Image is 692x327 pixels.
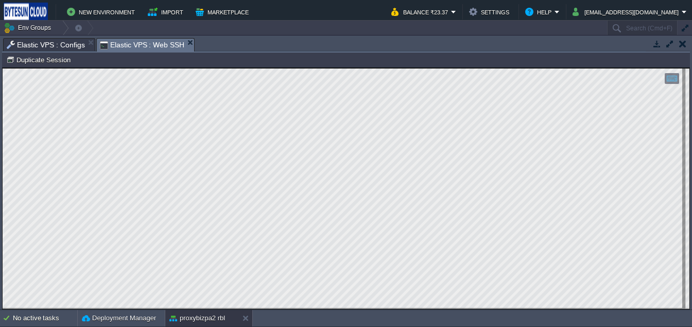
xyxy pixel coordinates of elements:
[100,39,185,51] span: Elastic VPS : Web SSH
[169,313,225,323] button: proxybizpa2 rbl
[469,6,512,18] button: Settings
[6,55,74,64] button: Duplicate Session
[67,6,138,18] button: New Environment
[391,6,451,18] button: Balance ₹23.37
[7,39,85,51] span: Elastic VPS : Configs
[196,6,252,18] button: Marketplace
[13,310,77,326] div: No active tasks
[4,3,48,21] img: Bytesun Cloud
[82,313,156,323] button: Deployment Manager
[525,6,555,18] button: Help
[4,21,55,35] button: Env Groups
[573,6,682,18] button: [EMAIL_ADDRESS][DOMAIN_NAME]
[148,6,186,18] button: Import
